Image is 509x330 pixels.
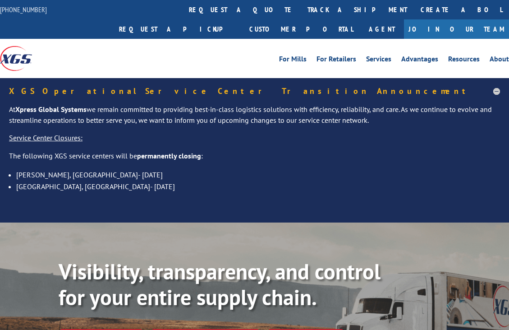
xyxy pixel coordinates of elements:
a: About [490,56,509,65]
a: For Retailers [316,56,356,65]
a: Resources [448,56,480,65]
a: Join Our Team [404,19,509,39]
li: [PERSON_NAME], [GEOGRAPHIC_DATA]- [DATE] [16,169,500,181]
strong: permanently closing [137,151,201,160]
strong: Xpress Global Systems [15,105,87,114]
a: Agent [360,19,404,39]
p: The following XGS service centers will be : [9,151,500,169]
a: For Mills [279,56,307,65]
u: Service Center Closures: [9,133,83,142]
p: At we remain committed to providing best-in-class logistics solutions with efficiency, reliabilit... [9,104,500,133]
h5: XGS Operational Service Center Transition Announcement [9,87,500,95]
a: Request a pickup [112,19,243,39]
a: Customer Portal [243,19,360,39]
a: Services [366,56,391,65]
b: Visibility, transparency, and control for your entire supply chain. [59,257,381,311]
li: [GEOGRAPHIC_DATA], [GEOGRAPHIC_DATA]- [DATE] [16,181,500,192]
a: Advantages [401,56,438,65]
